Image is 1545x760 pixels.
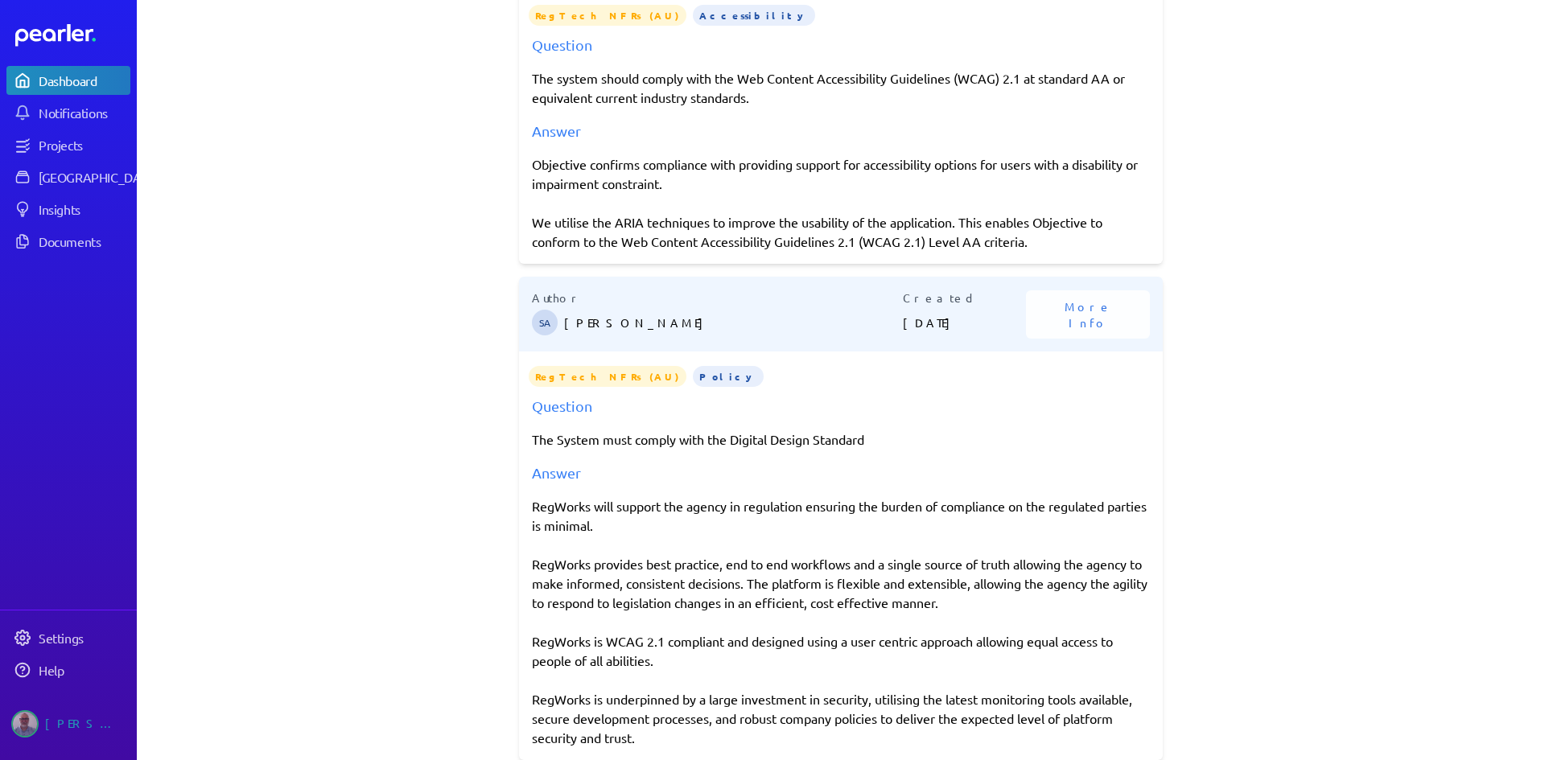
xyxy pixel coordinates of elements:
div: Projects [39,137,129,153]
div: [GEOGRAPHIC_DATA] [39,169,159,185]
span: Accessibility [693,5,815,26]
div: [PERSON_NAME] [45,710,126,737]
a: Help [6,655,130,684]
div: Objective confirms compliance with providing support for accessibility options for users with a d... [532,154,1150,251]
a: Insights [6,195,130,224]
a: Notifications [6,98,130,127]
span: Steve Ackermann [532,310,558,335]
div: Notifications [39,105,129,121]
span: RegTech NFRs (AU) [529,366,686,387]
div: Question [532,395,1150,417]
p: Created [903,290,1027,306]
div: RegWorks will support the agency in regulation ensuring the burden of compliance on the regulated... [532,496,1150,747]
div: Documents [39,233,129,249]
div: Settings [39,630,129,646]
div: Question [532,34,1150,55]
a: Dashboard [6,66,130,95]
a: Jason Riches's photo[PERSON_NAME] [6,704,130,744]
div: Help [39,662,129,678]
span: Policy [693,366,764,387]
div: Answer [532,120,1150,142]
button: More Info [1026,290,1150,339]
span: More Info [1045,298,1131,331]
a: Documents [6,227,130,256]
p: The System must comply with the Digital Design Standard [532,429,1150,449]
div: Answer [532,462,1150,483]
p: [PERSON_NAME] [564,306,903,339]
div: Insights [39,201,129,217]
p: Author [532,290,903,306]
a: Settings [6,623,130,652]
div: Dashboard [39,72,129,88]
p: [DATE] [903,306,1027,339]
a: Projects [6,130,130,159]
a: [GEOGRAPHIC_DATA] [6,162,130,191]
p: The system should comply with the Web Content Accessibility Guidelines (WCAG) 2.1 at standard AA ... [532,68,1150,107]
span: RegTech NFRs (AU) [529,5,686,26]
a: Dashboard [15,24,130,47]
img: Jason Riches [11,710,39,737]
